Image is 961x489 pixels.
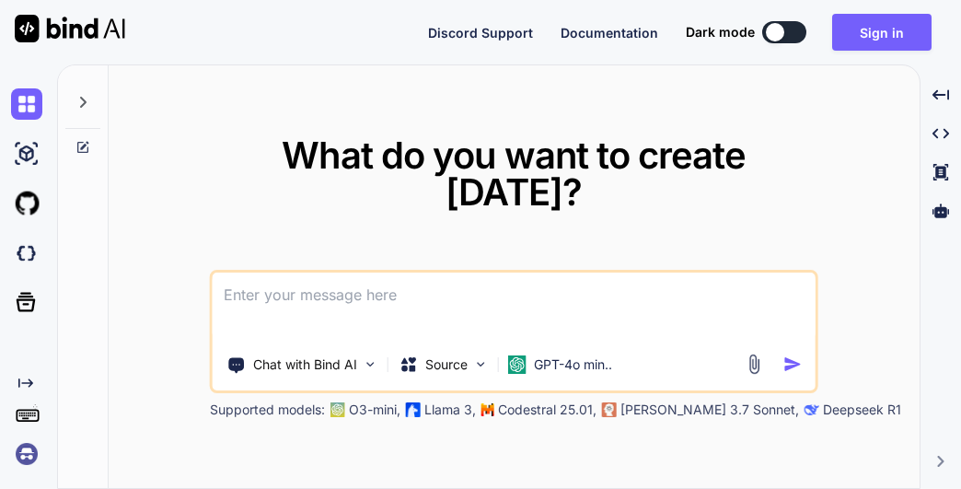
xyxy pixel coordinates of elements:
[805,402,819,417] img: claude
[11,238,42,269] img: darkCloudIdeIcon
[498,401,596,419] p: Codestral 25.01,
[282,133,746,215] span: What do you want to create [DATE]?
[406,402,421,417] img: Llama2
[473,356,489,372] img: Pick Models
[686,23,755,41] span: Dark mode
[11,88,42,120] img: chat
[349,401,400,419] p: O3-mini,
[620,401,799,419] p: [PERSON_NAME] 3.7 Sonnet,
[424,401,476,419] p: Llama 3,
[823,401,901,419] p: Deepseek R1
[508,355,527,374] img: GPT-4o mini
[11,188,42,219] img: githubLight
[534,355,612,374] p: GPT-4o min..
[15,15,125,42] img: Bind AI
[561,23,658,42] button: Documentation
[561,25,658,41] span: Documentation
[481,403,494,416] img: Mistral-AI
[832,14,932,51] button: Sign in
[744,354,765,375] img: attachment
[428,23,533,42] button: Discord Support
[11,138,42,169] img: ai-studio
[253,355,357,374] p: Chat with Bind AI
[425,355,468,374] p: Source
[210,401,325,419] p: Supported models:
[783,355,803,374] img: icon
[602,402,617,417] img: claude
[11,438,42,470] img: signin
[363,356,378,372] img: Pick Tools
[428,25,533,41] span: Discord Support
[330,402,345,417] img: GPT-4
